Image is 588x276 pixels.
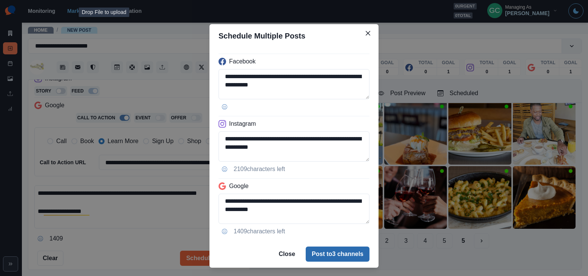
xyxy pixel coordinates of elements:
p: Facebook [229,57,256,66]
button: Opens Emoji Picker [219,225,231,237]
header: Schedule Multiple Posts [209,24,379,48]
button: Close [272,247,301,262]
p: Google [229,182,249,191]
p: 2109 characters left [234,165,285,174]
p: 1409 characters left [234,227,285,236]
p: Instagram [229,119,256,128]
button: Opens Emoji Picker [219,101,231,113]
button: Opens Emoji Picker [219,163,231,175]
button: Close [362,27,374,39]
button: Post to3 channels [306,247,369,262]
